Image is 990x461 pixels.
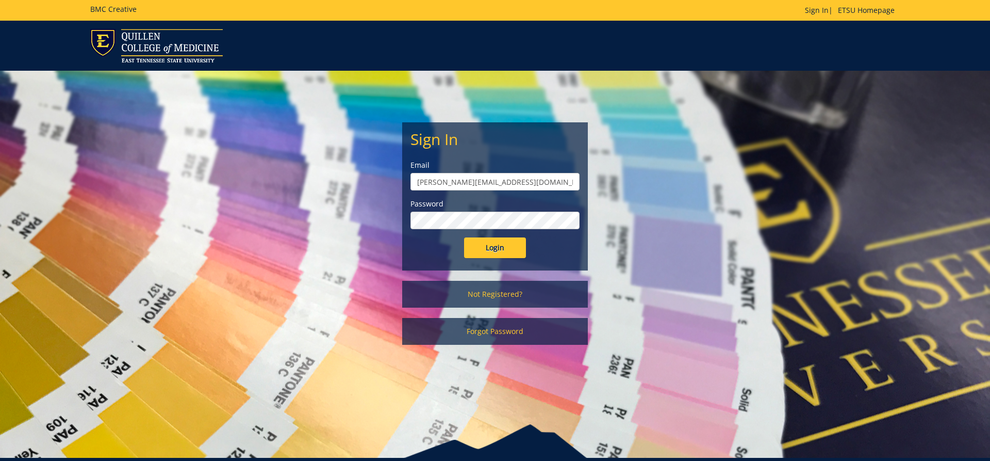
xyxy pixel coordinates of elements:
[833,5,900,15] a: ETSU Homepage
[410,131,580,148] h2: Sign In
[410,160,580,170] label: Email
[464,237,526,258] input: Login
[90,29,223,62] img: ETSU logo
[402,281,588,308] a: Not Registered?
[805,5,829,15] a: Sign In
[410,199,580,209] label: Password
[402,318,588,345] a: Forgot Password
[90,5,137,13] h5: BMC Creative
[805,5,900,15] p: |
